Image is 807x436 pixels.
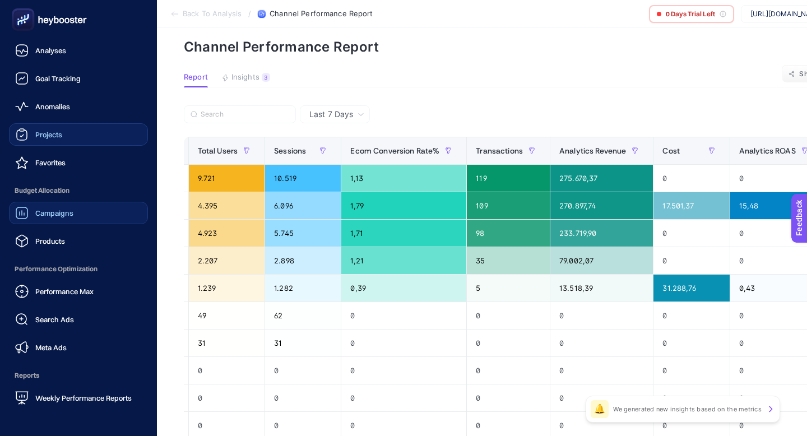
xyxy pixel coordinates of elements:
[341,302,466,329] div: 0
[476,146,523,155] span: Transactions
[35,343,67,352] span: Meta Ads
[653,275,729,302] div: 31.288,76
[35,46,66,55] span: Analyses
[35,130,62,139] span: Projects
[9,230,148,252] a: Products
[550,302,653,329] div: 0
[9,202,148,224] a: Campaigns
[274,146,306,155] span: Sessions
[265,165,341,192] div: 10.519
[231,73,259,82] span: Insights
[9,364,148,387] span: Reports
[467,247,550,274] div: 35
[262,73,270,82] div: 3
[189,302,265,329] div: 49
[189,192,265,219] div: 4.395
[9,308,148,331] a: Search Ads
[467,165,550,192] div: 119
[550,165,653,192] div: 275.670,37
[591,400,609,418] div: 🔔
[467,330,550,356] div: 0
[9,67,148,90] a: Goal Tracking
[189,220,265,247] div: 4.923
[550,357,653,384] div: 0
[341,220,466,247] div: 1,71
[248,9,251,18] span: /
[198,146,238,155] span: Total Users
[189,384,265,411] div: 0
[467,357,550,384] div: 0
[9,95,148,118] a: Anomalies
[7,3,43,12] span: Feedback
[35,158,66,167] span: Favorites
[189,165,265,192] div: 9.721
[189,247,265,274] div: 2.207
[653,192,729,219] div: 17.501,37
[467,220,550,247] div: 98
[550,247,653,274] div: 79.002,07
[265,357,341,384] div: 0
[189,357,265,384] div: 0
[550,275,653,302] div: 13.518,39
[666,10,715,18] span: 0 Days Trial Left
[9,39,148,62] a: Analyses
[467,302,550,329] div: 0
[653,357,729,384] div: 0
[189,330,265,356] div: 31
[613,405,762,414] p: We generated new insights based on the metrics
[35,393,132,402] span: Weekly Performance Reports
[9,179,148,202] span: Budget Allocation
[265,275,341,302] div: 1.282
[265,192,341,219] div: 6.096
[653,330,729,356] div: 0
[265,302,341,329] div: 62
[35,102,70,111] span: Anomalies
[550,192,653,219] div: 270.897,74
[309,109,353,120] span: Last 7 Days
[35,74,81,83] span: Goal Tracking
[35,315,74,324] span: Search Ads
[265,247,341,274] div: 2.898
[9,387,148,409] a: Weekly Performance Reports
[341,384,466,411] div: 0
[341,275,466,302] div: 0,39
[201,110,289,119] input: Search
[9,280,148,303] a: Performance Max
[189,275,265,302] div: 1.239
[9,336,148,359] a: Meta Ads
[653,247,729,274] div: 0
[265,330,341,356] div: 31
[550,220,653,247] div: 233.719,90
[559,146,626,155] span: Analytics Revenue
[662,146,680,155] span: Cost
[184,73,208,82] span: Report
[9,151,148,174] a: Favorites
[35,236,65,245] span: Products
[550,330,653,356] div: 0
[341,192,466,219] div: 1,79
[341,165,466,192] div: 1,13
[467,192,550,219] div: 109
[350,146,439,155] span: Ecom Conversion Rate%
[653,384,729,411] div: 0
[9,123,148,146] a: Projects
[9,258,148,280] span: Performance Optimization
[265,220,341,247] div: 5.745
[550,384,653,411] div: 0
[183,10,242,18] span: Back To Analysis
[467,275,550,302] div: 5
[653,220,729,247] div: 0
[341,330,466,356] div: 0
[265,384,341,411] div: 0
[35,208,73,217] span: Campaigns
[467,384,550,411] div: 0
[341,357,466,384] div: 0
[653,165,729,192] div: 0
[739,146,796,155] span: Analytics ROAS
[270,10,373,18] span: Channel Performance Report
[653,302,729,329] div: 0
[35,287,94,296] span: Performance Max
[341,247,466,274] div: 1,21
